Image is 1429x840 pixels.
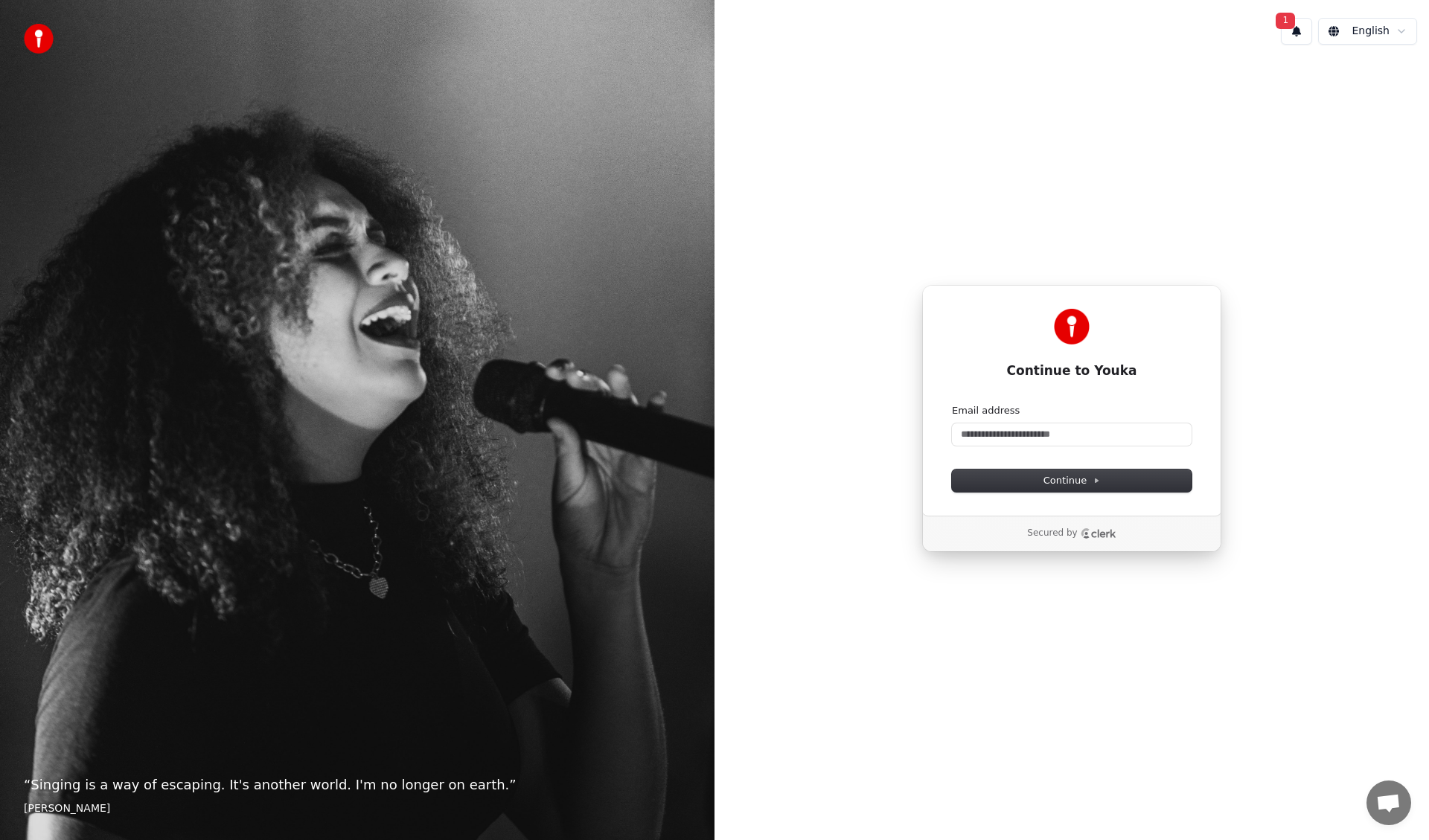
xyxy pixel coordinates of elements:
[952,469,1192,492] button: Continue
[952,404,1020,417] label: Email address
[1054,309,1090,344] img: Youka
[24,801,691,816] footer: [PERSON_NAME]
[1081,528,1116,539] a: Clerk logo
[24,24,54,54] img: youka
[24,775,691,795] p: “ Singing is a way of escaping. It's another world. I'm no longer on earth. ”
[1043,474,1100,487] span: Continue
[1366,780,1411,825] a: Open chat
[952,362,1192,380] h1: Continue to Youka
[1276,13,1295,29] span: 1
[1027,528,1077,539] p: Secured by
[1281,18,1312,45] button: 1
